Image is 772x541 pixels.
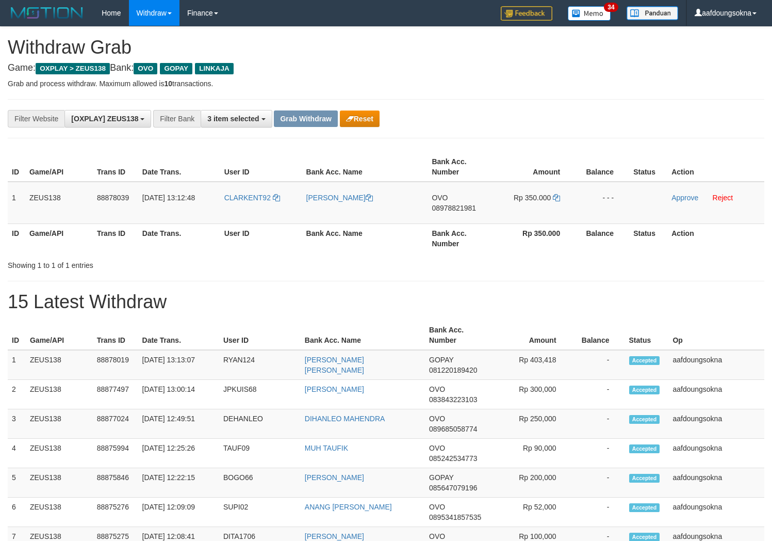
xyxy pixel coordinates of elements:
[305,444,348,452] a: MUH TAUFIK
[8,380,26,409] td: 2
[219,409,301,439] td: DEHANLEO
[8,37,764,58] h1: Withdraw Grab
[572,498,625,527] td: -
[305,473,364,482] a: [PERSON_NAME]
[572,380,625,409] td: -
[93,498,138,527] td: 88875276
[8,224,25,253] th: ID
[576,182,629,224] td: - - -
[153,110,201,128] div: Filter Bank
[492,409,572,439] td: Rp 250,000
[142,194,195,202] span: [DATE] 13:12:48
[667,152,764,182] th: Action
[629,386,660,394] span: Accepted
[160,63,192,74] span: GOPAY
[8,350,26,380] td: 1
[305,415,385,423] a: DIHANLEO MAHENDRA
[224,194,271,202] span: CLARKENT92
[629,152,667,182] th: Status
[668,350,764,380] td: aafdoungsokna
[93,439,138,468] td: 88875994
[305,356,364,374] a: [PERSON_NAME] [PERSON_NAME]
[553,194,560,202] a: Copy 350000 to clipboard
[93,350,138,380] td: 88878019
[668,439,764,468] td: aafdoungsokna
[428,152,495,182] th: Bank Acc. Number
[25,182,93,224] td: ZEUS138
[71,115,138,123] span: [OXPLAY] ZEUS138
[26,439,93,468] td: ZEUS138
[492,350,572,380] td: Rp 403,418
[429,356,453,364] span: GOPAY
[495,224,576,253] th: Rp 350.000
[93,224,138,253] th: Trans ID
[492,439,572,468] td: Rp 90,000
[164,79,172,88] strong: 10
[26,468,93,498] td: ZEUS138
[572,321,625,350] th: Balance
[138,409,219,439] td: [DATE] 12:49:51
[568,6,611,21] img: Button%20Memo.svg
[26,409,93,439] td: ZEUS138
[138,468,219,498] td: [DATE] 12:22:15
[219,321,301,350] th: User ID
[93,152,138,182] th: Trans ID
[8,182,25,224] td: 1
[671,194,698,202] a: Approve
[93,468,138,498] td: 88875846
[138,350,219,380] td: [DATE] 13:13:07
[8,78,764,89] p: Grab and process withdraw. Maximum allowed is transactions.
[576,152,629,182] th: Balance
[26,321,93,350] th: Game/API
[306,194,373,202] a: [PERSON_NAME]
[429,385,445,393] span: OVO
[429,513,481,521] span: Copy 0895341857535 to clipboard
[8,292,764,312] h1: 15 Latest Withdraw
[492,468,572,498] td: Rp 200,000
[8,63,764,73] h4: Game: Bank:
[8,5,86,21] img: MOTION_logo.png
[93,409,138,439] td: 88877024
[138,498,219,527] td: [DATE] 12:09:09
[195,63,234,74] span: LINKAJA
[514,194,551,202] span: Rp 350.000
[629,444,660,453] span: Accepted
[629,356,660,365] span: Accepted
[604,3,618,12] span: 34
[219,439,301,468] td: TAUF09
[428,224,495,253] th: Bank Acc. Number
[492,380,572,409] td: Rp 300,000
[8,409,26,439] td: 3
[26,350,93,380] td: ZEUS138
[8,498,26,527] td: 6
[25,152,93,182] th: Game/API
[134,63,157,74] span: OVO
[26,380,93,409] td: ZEUS138
[8,468,26,498] td: 5
[429,454,477,463] span: Copy 085242534773 to clipboard
[26,498,93,527] td: ZEUS138
[302,152,428,182] th: Bank Acc. Name
[429,444,445,452] span: OVO
[667,224,764,253] th: Action
[429,473,453,482] span: GOPAY
[425,321,492,350] th: Bank Acc. Number
[305,503,392,511] a: ANANG [PERSON_NAME]
[219,498,301,527] td: SUPI02
[224,194,280,202] a: CLARKENT92
[138,152,220,182] th: Date Trans.
[432,204,476,212] span: Copy 08978821981 to clipboard
[305,385,364,393] a: [PERSON_NAME]
[138,224,220,253] th: Date Trans.
[572,409,625,439] td: -
[207,115,259,123] span: 3 item selected
[138,380,219,409] td: [DATE] 13:00:14
[219,350,301,380] td: RYAN124
[219,380,301,409] td: JPKUIS68
[629,224,667,253] th: Status
[572,439,625,468] td: -
[138,321,219,350] th: Date Trans.
[492,498,572,527] td: Rp 52,000
[93,321,138,350] th: Trans ID
[713,194,733,202] a: Reject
